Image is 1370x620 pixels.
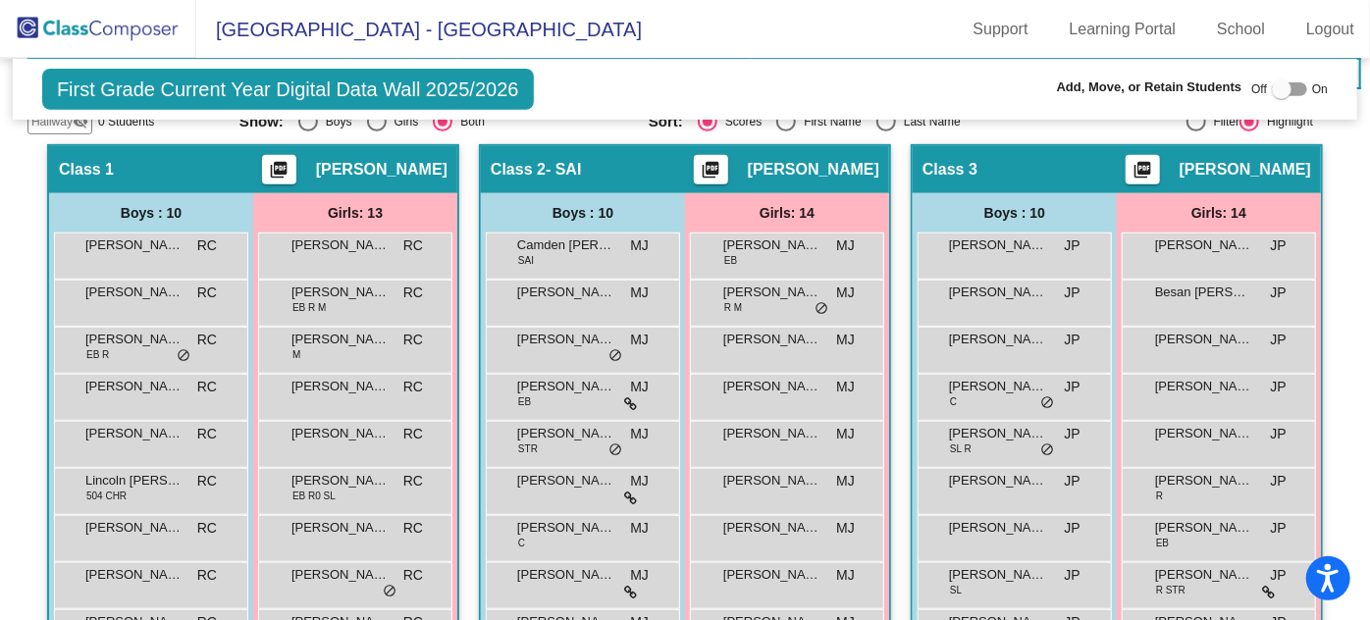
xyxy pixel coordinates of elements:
[518,253,534,268] span: SAI
[1155,235,1253,255] span: [PERSON_NAME]
[1271,518,1287,539] span: JP
[262,155,296,184] button: Print Students Details
[723,471,821,491] span: [PERSON_NAME]
[546,160,581,180] span: - SAI
[1259,113,1313,130] div: Highlight
[836,283,855,303] span: MJ
[197,330,217,350] span: RC
[1271,377,1287,397] span: JP
[1117,193,1321,232] div: Girls: 14
[630,518,649,539] span: MJ
[836,330,855,350] span: MJ
[608,442,622,458] span: do_not_disturb_alt
[748,160,879,180] span: [PERSON_NAME]
[1040,442,1054,458] span: do_not_disturb_alt
[1155,565,1253,585] span: [PERSON_NAME]
[699,160,722,187] mat-icon: picture_as_pdf
[403,330,423,350] span: RC
[1126,155,1160,184] button: Print Students Details
[85,377,184,396] span: [PERSON_NAME]
[649,112,1043,131] mat-radio-group: Select an option
[1312,80,1328,98] span: On
[1180,160,1311,180] span: [PERSON_NAME]
[949,283,1047,302] span: [PERSON_NAME]
[630,235,649,256] span: MJ
[1155,471,1253,491] span: [PERSON_NAME] Held
[836,518,855,539] span: MJ
[517,330,615,349] span: [PERSON_NAME]
[517,377,615,396] span: [PERSON_NAME]
[1271,235,1287,256] span: JP
[950,394,957,409] span: C
[630,330,649,350] span: MJ
[1291,14,1370,45] a: Logout
[630,565,649,586] span: MJ
[85,424,184,443] span: [PERSON_NAME]
[724,253,737,268] span: EB
[950,583,962,597] span: SL
[1271,424,1287,444] span: JP
[291,330,390,349] span: [PERSON_NAME]
[1271,330,1287,350] span: JP
[291,235,390,255] span: [PERSON_NAME]
[403,565,423,586] span: RC
[86,489,127,503] span: 504 CHR
[85,565,184,585] span: [PERSON_NAME]
[86,347,109,362] span: EB R
[85,283,184,302] span: [PERSON_NAME]
[517,518,615,538] span: [PERSON_NAME]
[949,424,1047,443] span: [PERSON_NAME]
[291,377,390,396] span: [PERSON_NAME] [PERSON_NAME]
[949,565,1047,585] span: [PERSON_NAME]
[608,348,622,364] span: do_not_disturb_alt
[253,193,457,232] div: Girls: 13
[836,424,855,444] span: MJ
[49,193,253,232] div: Boys : 10
[85,330,184,349] span: [PERSON_NAME]
[685,193,889,232] div: Girls: 14
[950,441,972,456] span: SL R
[1057,77,1242,97] span: Add, Move, or Retain Students
[1065,424,1080,444] span: JP
[1155,330,1253,349] span: [PERSON_NAME]
[291,424,390,443] span: [PERSON_NAME]
[73,114,88,129] mat-icon: visibility_off
[85,235,184,255] span: [PERSON_NAME]
[239,112,634,131] mat-radio-group: Select an option
[913,193,1117,232] div: Boys : 10
[197,283,217,303] span: RC
[717,113,762,130] div: Scores
[1271,565,1287,586] span: JP
[723,565,821,585] span: [PERSON_NAME]
[723,330,821,349] span: [PERSON_NAME]
[1271,471,1287,491] span: JP
[836,471,855,491] span: MJ
[630,283,649,303] span: MJ
[197,235,217,256] span: RC
[949,235,1047,255] span: [PERSON_NAME]
[1054,14,1192,45] a: Learning Portal
[896,113,961,130] div: Last Name
[1155,424,1253,443] span: [PERSON_NAME]
[723,518,821,538] span: [PERSON_NAME]
[1065,235,1080,256] span: JP
[836,377,855,397] span: MJ
[403,424,423,444] span: RC
[517,283,615,302] span: [PERSON_NAME]
[1065,283,1080,303] span: JP
[292,300,326,315] span: EB R M
[630,424,649,444] span: MJ
[1271,283,1287,303] span: JP
[815,301,828,317] span: do_not_disturb_alt
[724,300,742,315] span: R M
[723,235,821,255] span: [PERSON_NAME]
[197,565,217,586] span: RC
[452,113,485,130] div: Both
[630,377,649,397] span: MJ
[85,471,184,491] span: Lincoln [PERSON_NAME]
[1065,330,1080,350] span: JP
[1156,583,1186,597] span: R STR
[292,489,336,503] span: EB R0 SL
[518,441,538,456] span: STR
[518,536,525,550] span: C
